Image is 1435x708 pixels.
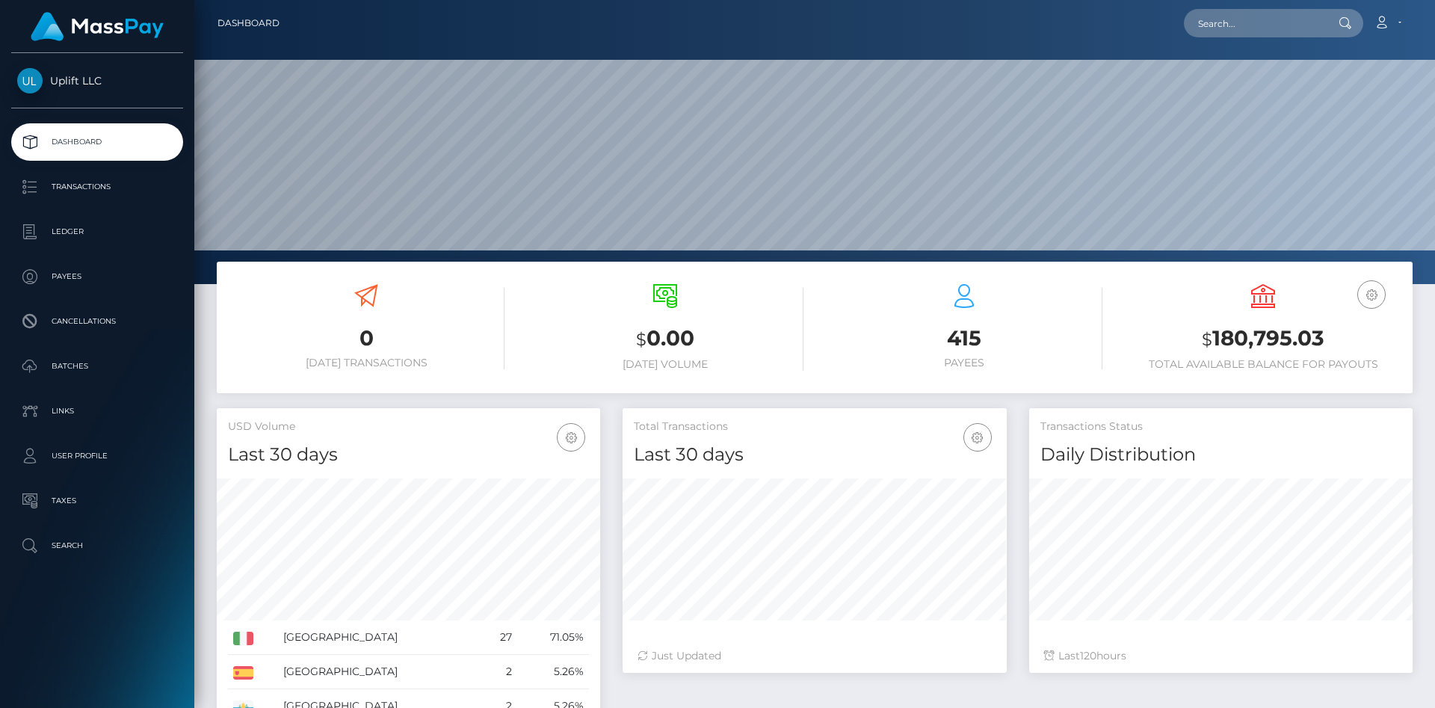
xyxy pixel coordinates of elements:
img: ES.png [233,666,253,680]
span: 120 [1080,649,1096,662]
p: Transactions [17,176,177,198]
a: Ledger [11,213,183,250]
p: Batches [17,355,177,378]
a: Batches [11,348,183,385]
h6: Total Available Balance for Payouts [1125,358,1401,371]
td: 5.26% [517,655,589,689]
td: 71.05% [517,621,589,655]
small: $ [1202,329,1212,350]
div: Last hours [1044,648,1398,664]
h6: [DATE] Volume [527,358,803,371]
h3: 0 [228,324,504,353]
h6: [DATE] Transactions [228,357,504,369]
img: IT.png [233,632,253,645]
a: Transactions [11,168,183,206]
a: Dashboard [217,7,280,39]
a: Search [11,527,183,564]
a: Taxes [11,482,183,520]
td: [GEOGRAPHIC_DATA] [278,655,481,689]
h5: USD Volume [228,419,589,434]
td: 2 [481,655,517,689]
h5: Transactions Status [1040,419,1401,434]
h3: 0.00 [527,324,803,354]
p: Ledger [17,221,177,243]
a: User Profile [11,437,183,475]
h4: Last 30 days [228,442,589,468]
a: Payees [11,258,183,295]
span: Uplift LLC [11,74,183,87]
p: Taxes [17,490,177,512]
img: MassPay Logo [31,12,164,41]
a: Cancellations [11,303,183,340]
input: Search... [1184,9,1324,37]
h3: 415 [826,324,1102,353]
a: Dashboard [11,123,183,161]
h4: Last 30 days [634,442,995,468]
td: 27 [481,621,517,655]
td: [GEOGRAPHIC_DATA] [278,621,481,655]
p: Cancellations [17,310,177,333]
h6: Payees [826,357,1102,369]
small: $ [636,329,646,350]
p: Search [17,535,177,557]
div: Just Updated [638,648,991,664]
p: User Profile [17,445,177,467]
h3: 180,795.03 [1125,324,1401,354]
h5: Total Transactions [634,419,995,434]
h4: Daily Distribution [1040,442,1401,468]
p: Payees [17,265,177,288]
p: Links [17,400,177,422]
img: Uplift LLC [17,68,43,93]
a: Links [11,393,183,430]
p: Dashboard [17,131,177,153]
